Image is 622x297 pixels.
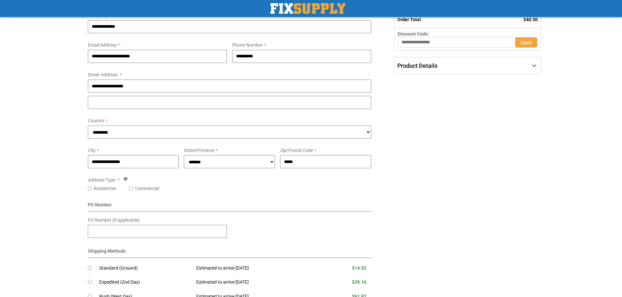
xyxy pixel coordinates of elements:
[232,42,263,48] span: Phone Number
[280,148,313,153] span: Zip/Postal Code
[352,279,366,285] span: $29.16
[515,37,537,48] button: Apply
[88,248,372,258] div: Shipping Methods
[99,275,192,290] td: Expedited (2nd Day)
[88,42,117,48] span: Email Address
[398,31,429,37] span: Discount Code:
[270,3,345,14] a: store logo
[88,177,115,183] span: Address Type
[88,118,104,123] span: Country
[99,261,192,275] td: Standard (Ground)
[520,40,532,45] span: Apply
[191,261,317,275] td: Estimated to arrive [DATE]
[135,185,159,192] label: Commercial
[270,3,345,14] img: Fix Industrial Supply
[88,217,140,223] span: PO Number (if applicable)
[88,201,372,212] div: PO Number
[523,17,538,22] span: $40.50
[94,185,116,192] label: Residential
[397,17,421,22] strong: Order Total
[88,72,118,77] span: Street Address
[352,265,366,271] span: $14.52
[88,13,107,18] span: Company
[88,148,96,153] span: City
[184,148,214,153] span: State/Province
[397,62,438,69] span: Product Details
[191,275,317,290] td: Estimated to arrive [DATE]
